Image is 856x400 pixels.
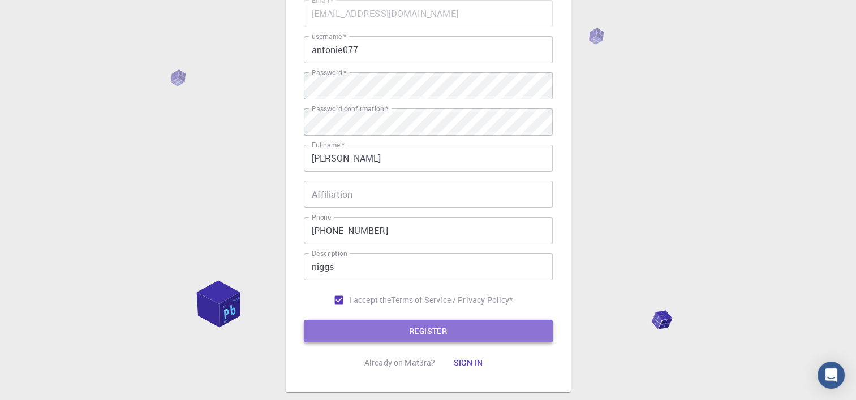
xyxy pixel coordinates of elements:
[364,357,436,368] p: Already on Mat3ra?
[304,320,553,342] button: REGISTER
[312,68,346,77] label: Password
[350,294,392,306] span: I accept the
[818,362,845,389] div: Open Intercom Messenger
[444,351,492,374] button: Sign in
[312,249,347,258] label: Description
[312,104,388,114] label: Password confirmation
[312,212,331,222] label: Phone
[312,140,345,150] label: Fullname
[391,294,513,306] a: Terms of Service / Privacy Policy*
[391,294,513,306] p: Terms of Service / Privacy Policy *
[312,32,346,41] label: username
